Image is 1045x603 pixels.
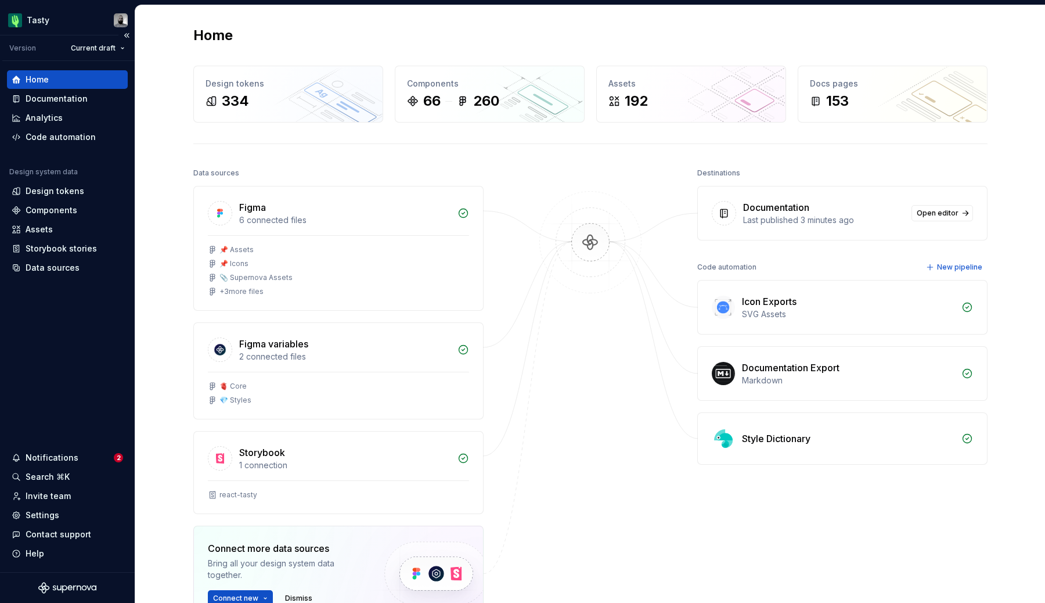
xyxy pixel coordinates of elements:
[798,66,988,123] a: Docs pages153
[7,109,128,127] a: Analytics
[26,74,49,85] div: Home
[193,322,484,419] a: Figma variables2 connected files🫀 Core💎 Styles
[7,220,128,239] a: Assets
[423,92,441,110] div: 66
[222,92,249,110] div: 334
[239,200,266,214] div: Figma
[596,66,786,123] a: Assets192
[193,165,239,181] div: Data sources
[8,13,22,27] img: 5a785b6b-c473-494b-9ba3-bffaf73304c7.png
[742,361,839,375] div: Documentation Export
[26,471,70,483] div: Search ⌘K
[71,44,116,53] span: Current draft
[26,131,96,143] div: Code automation
[114,13,128,27] img: Julien Riveron
[26,262,80,274] div: Data sources
[219,245,254,254] div: 📌 Assets
[810,78,975,89] div: Docs pages
[193,186,484,311] a: Figma6 connected files📌 Assets📌 Icons📎 Supernova Assets+3more files
[26,112,63,124] div: Analytics
[26,548,44,559] div: Help
[239,214,451,226] div: 6 connected files
[742,295,797,308] div: Icon Exports
[7,239,128,258] a: Storybook stories
[473,92,499,110] div: 260
[26,529,91,540] div: Contact support
[407,78,572,89] div: Components
[26,93,88,105] div: Documentation
[697,165,740,181] div: Destinations
[742,308,954,320] div: SVG Assets
[239,460,451,471] div: 1 connection
[608,78,774,89] div: Assets
[193,66,383,123] a: Design tokens334
[7,544,128,563] button: Help
[26,224,53,235] div: Assets
[219,490,257,500] div: react-tasty
[742,432,810,446] div: Style Dictionary
[625,92,648,110] div: 192
[208,558,365,581] div: Bring all your design system data together.
[219,396,251,405] div: 💎 Styles
[26,204,77,216] div: Components
[66,40,130,56] button: Current draft
[7,201,128,220] a: Components
[26,452,78,464] div: Notifications
[38,582,96,594] svg: Supernova Logo
[219,259,248,268] div: 📌 Icons
[193,26,233,45] h2: Home
[7,525,128,544] button: Contact support
[923,259,988,275] button: New pipeline
[7,448,128,467] button: Notifications2
[26,243,97,254] div: Storybook stories
[7,506,128,525] a: Settings
[697,259,756,275] div: Code automation
[7,259,128,277] a: Data sources
[213,594,258,603] span: Connect new
[285,594,312,603] span: Dismiss
[917,209,958,218] span: Open editor
[911,205,973,221] a: Open editor
[7,70,128,89] a: Home
[219,382,247,391] div: 🫀 Core
[193,431,484,514] a: Storybook1 connectionreact-tasty
[114,453,123,462] span: 2
[743,214,905,226] div: Last published 3 minutes ago
[118,27,135,44] button: Collapse sidebar
[26,185,84,197] div: Design tokens
[7,487,128,505] a: Invite team
[239,337,308,351] div: Figma variables
[26,490,71,502] div: Invite team
[826,92,849,110] div: 153
[7,468,128,486] button: Search ⌘K
[2,8,132,33] button: TastyJulien Riveron
[9,167,78,177] div: Design system data
[206,78,371,89] div: Design tokens
[7,128,128,146] a: Code automation
[219,273,293,282] div: 📎 Supernova Assets
[743,200,809,214] div: Documentation
[742,375,954,386] div: Markdown
[219,287,264,296] div: + 3 more files
[937,263,982,272] span: New pipeline
[239,351,451,362] div: 2 connected files
[9,44,36,53] div: Version
[239,446,285,460] div: Storybook
[395,66,585,123] a: Components66260
[7,89,128,108] a: Documentation
[7,182,128,200] a: Design tokens
[26,509,59,521] div: Settings
[208,541,365,555] div: Connect more data sources
[27,15,49,26] div: Tasty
